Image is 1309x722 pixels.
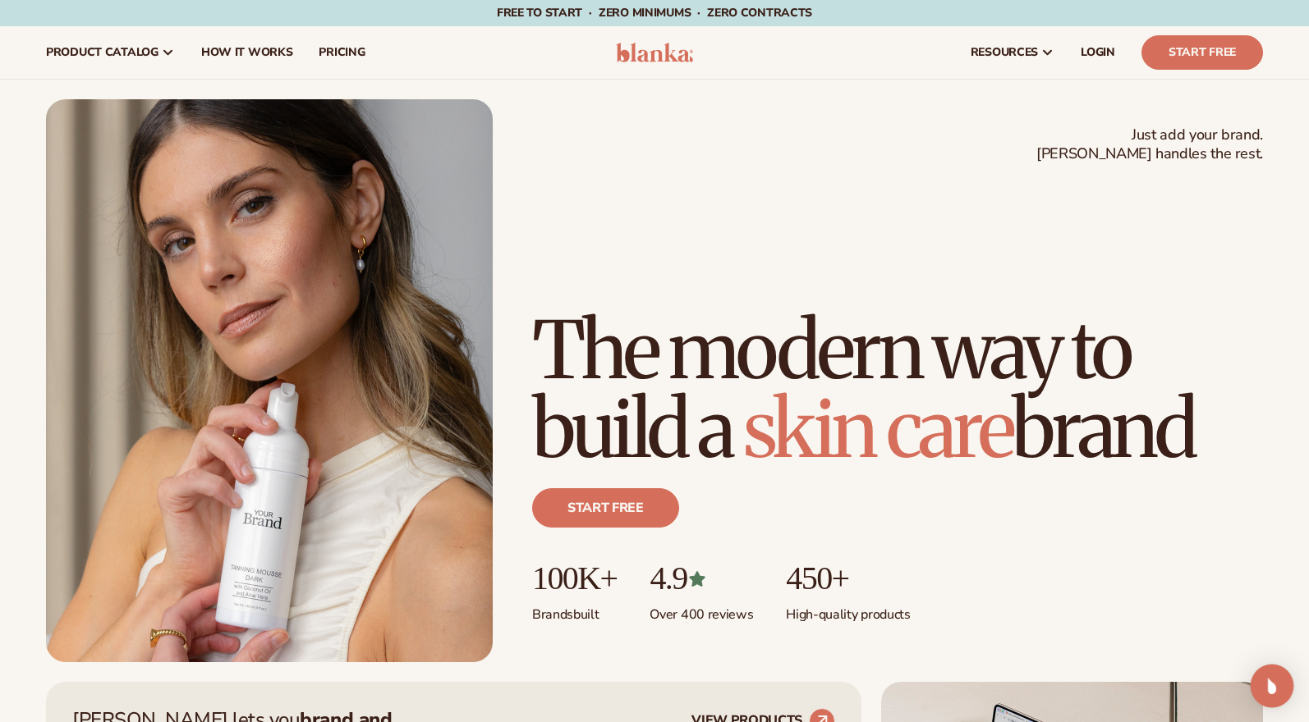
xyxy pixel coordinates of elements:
[786,596,910,624] p: High-quality products
[958,26,1068,79] a: resources
[33,26,188,79] a: product catalog
[971,46,1038,59] span: resources
[46,46,158,59] span: product catalog
[319,46,365,59] span: pricing
[46,99,493,662] img: Female holding tanning mousse.
[1251,665,1294,708] div: Open Intercom Messenger
[1081,46,1115,59] span: LOGIN
[201,46,293,59] span: How It Works
[616,43,694,62] img: logo
[188,26,306,79] a: How It Works
[532,596,617,624] p: Brands built
[1068,26,1128,79] a: LOGIN
[786,560,910,596] p: 450+
[497,5,812,21] span: Free to start · ZERO minimums · ZERO contracts
[1141,35,1263,70] a: Start Free
[532,311,1263,468] h1: The modern way to build a brand
[305,26,378,79] a: pricing
[532,560,617,596] p: 100K+
[532,488,679,528] a: Start free
[1036,126,1263,164] span: Just add your brand. [PERSON_NAME] handles the rest.
[650,560,753,596] p: 4.9
[743,380,1013,478] span: skin care
[650,596,753,624] p: Over 400 reviews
